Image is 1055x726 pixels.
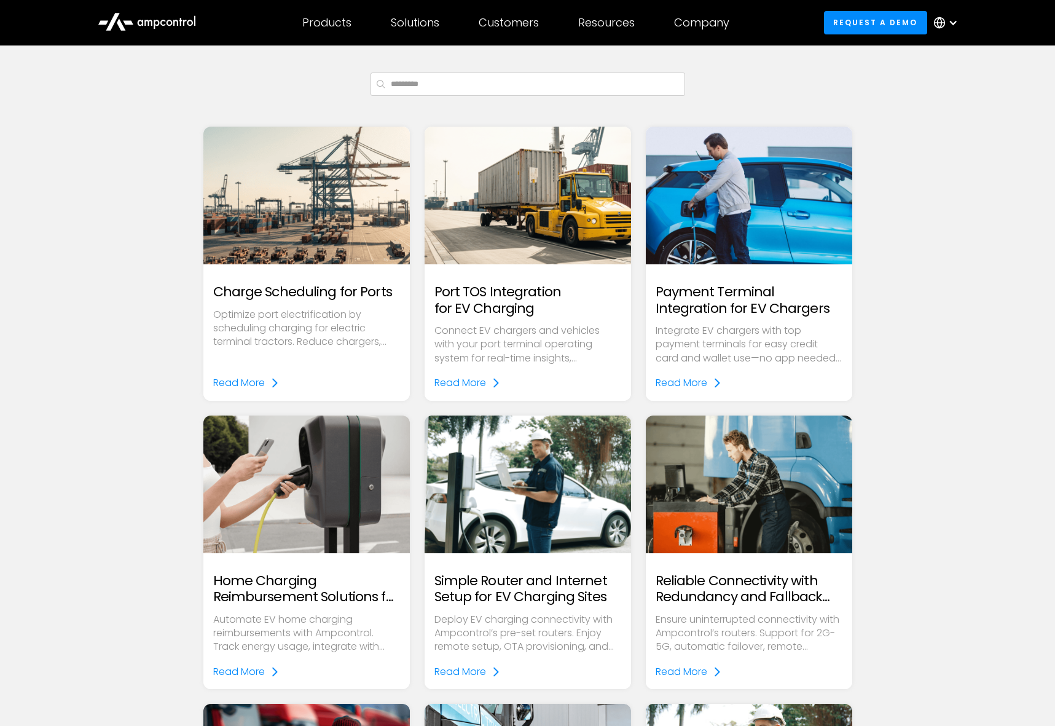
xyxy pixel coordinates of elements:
[434,664,501,680] a: Read More
[656,573,842,606] h2: Reliable Connectivity with Redundancy and Fallback Options
[656,284,842,317] h2: Payment Terminal Integration for EV Chargers
[578,16,635,30] div: Resources
[656,664,707,680] div: Read More
[213,284,392,300] h2: Charge Scheduling for Ports
[674,16,729,30] div: Company
[656,613,842,654] p: Ensure uninterrupted connectivity with Ampcontrol’s routers. Support for 2G-5G, automatic failove...
[656,375,722,391] a: Read More
[213,375,265,391] div: Read More
[434,375,501,391] a: Read More
[213,613,400,654] p: Automate EV home charging reimbursements with Ampcontrol. Track energy usage, integrate with acco...
[479,16,539,30] div: Customers
[824,11,927,34] a: Request a demo
[302,16,351,30] div: Products
[434,324,621,365] p: Connect EV chargers and vehicles with your port terminal operating system for real-time insights,...
[656,324,842,365] p: Integrate EV chargers with top payment terminals for easy credit card and wallet use—no app neede...
[434,284,621,317] h2: Port TOS Integration for EV Charging
[213,664,265,680] div: Read More
[434,573,621,606] h2: Simple Router and Internet Setup for EV Charging Sites
[213,664,280,680] a: Read More
[213,308,400,349] p: Optimize port electrification by scheduling charging for electric terminal tractors. Reduce charg...
[434,664,486,680] div: Read More
[434,613,621,654] p: Deploy EV charging connectivity with Ampcontrol’s pre-set routers. Enjoy remote setup, OTA provis...
[213,375,280,391] a: Read More
[656,375,707,391] div: Read More
[656,664,722,680] a: Read More
[213,573,400,606] h2: Home Charging Reimbursement Solutions for Companies
[434,375,486,391] div: Read More
[391,16,439,30] div: Solutions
